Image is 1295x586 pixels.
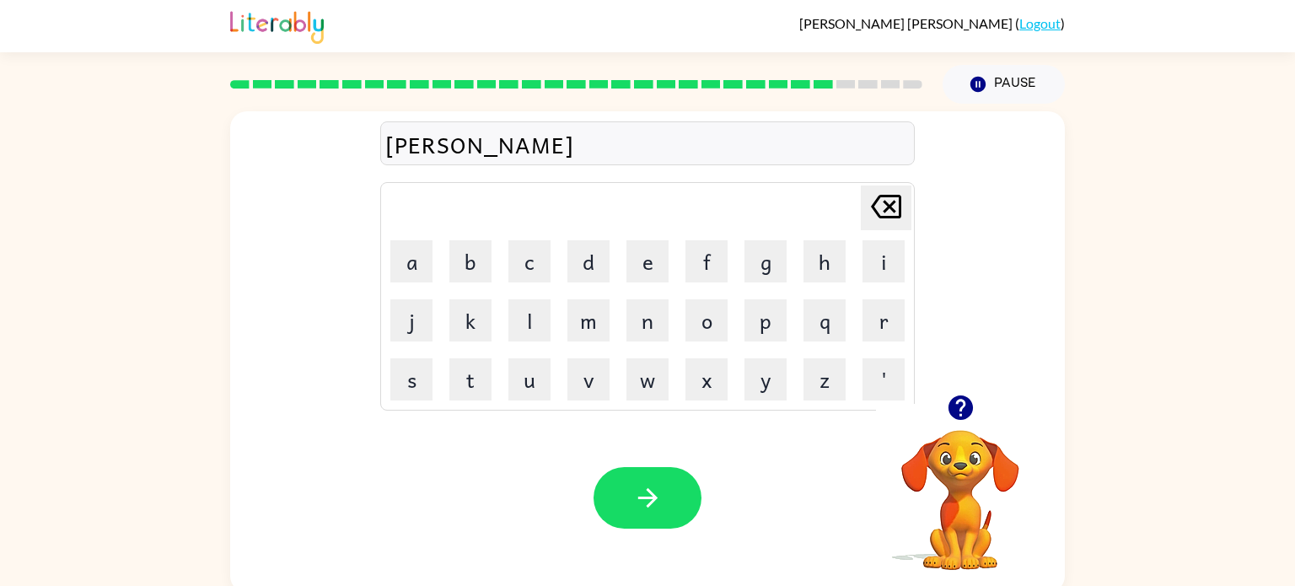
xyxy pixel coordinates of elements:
[744,299,787,341] button: p
[390,299,433,341] button: j
[685,240,728,282] button: f
[626,358,669,401] button: w
[799,15,1015,31] span: [PERSON_NAME] [PERSON_NAME]
[230,7,324,44] img: Literably
[508,240,551,282] button: c
[744,358,787,401] button: y
[390,358,433,401] button: s
[744,240,787,282] button: g
[567,299,610,341] button: m
[567,240,610,282] button: d
[799,15,1065,31] div: ( )
[803,299,846,341] button: q
[385,126,910,162] div: [PERSON_NAME]
[862,240,905,282] button: i
[508,358,551,401] button: u
[685,358,728,401] button: x
[390,240,433,282] button: a
[626,240,669,282] button: e
[449,358,492,401] button: t
[449,299,492,341] button: k
[862,299,905,341] button: r
[508,299,551,341] button: l
[567,358,610,401] button: v
[862,358,905,401] button: '
[803,358,846,401] button: z
[685,299,728,341] button: o
[803,240,846,282] button: h
[1019,15,1061,31] a: Logout
[449,240,492,282] button: b
[876,404,1045,573] video: Your browser must support playing .mp4 files to use Literably. Please try using another browser.
[626,299,669,341] button: n
[943,65,1065,104] button: Pause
